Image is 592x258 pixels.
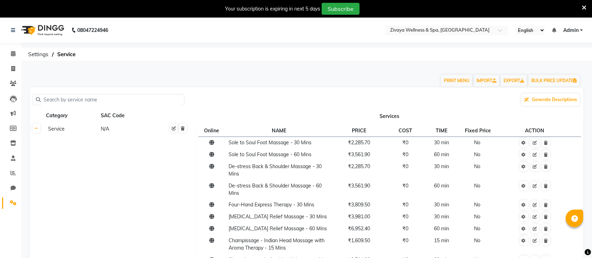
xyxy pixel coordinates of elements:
span: 30 min [434,163,449,170]
span: De-stress Back & Shoulder Massage - 60 Mins [229,183,322,196]
span: Champissage - Indian Head Massage with Aroma Therapy - 15 Mins [229,237,324,251]
span: [MEDICAL_DATA] Relief Massage - 30 Mins [229,213,327,220]
button: Subscribe [322,3,360,15]
span: No [474,163,480,170]
th: COST [387,125,424,137]
span: 30 min [434,201,449,208]
input: Search by service name [41,94,181,105]
span: ₹0 [402,151,408,158]
span: De-stress Back & Shoulder Massage - 30 Mins [229,163,322,177]
span: ₹3,561.90 [348,151,370,158]
span: ₹3,809.50 [348,201,370,208]
span: Four-Hand Express Therapy - 30 Mins [229,201,314,208]
span: No [474,151,480,158]
button: BULK PRICE UPDATE [528,75,579,87]
span: 30 min [434,213,449,220]
th: Online [198,125,226,137]
th: Services [196,109,583,123]
span: [MEDICAL_DATA] Relief Massage - 60 Mins [229,225,327,232]
div: SAC Code [100,111,152,120]
span: ₹3,981.00 [348,213,370,220]
span: ₹2,285.70 [348,139,370,146]
span: ₹1,609.50 [348,237,370,244]
span: 60 min [434,225,449,232]
span: ₹0 [402,213,408,220]
th: NAME [226,125,332,137]
span: No [474,201,480,208]
span: Admin [563,27,579,34]
span: Generate Descriptions [532,97,577,102]
th: TIME [424,125,459,137]
span: 30 min [434,139,449,146]
span: ₹2,285.70 [348,163,370,170]
span: Sole to Soul Foot Massage - 60 Mins [229,151,311,158]
span: No [474,183,480,189]
div: Service [45,125,97,133]
button: Generate Descriptions [521,94,580,106]
span: No [474,213,480,220]
b: 08047224946 [77,20,108,40]
span: Sole to Soul Foot Massage - 30 Mins [229,139,311,146]
span: ₹0 [402,139,408,146]
span: ₹6,952.40 [348,225,370,232]
span: 60 min [434,183,449,189]
a: EXPORT [501,75,527,87]
th: ACTION [498,125,572,137]
button: PRINT MENU [441,75,472,87]
a: IMPORT [474,75,499,87]
img: logo [18,20,66,40]
div: Category [45,111,97,120]
span: Service [54,48,79,61]
div: N/A [100,125,152,133]
span: ₹0 [402,183,408,189]
div: Your subscription is expiring in next 5 days [225,5,320,13]
th: PRICE [332,125,387,137]
span: ₹0 [402,163,408,170]
span: No [474,225,480,232]
span: 60 min [434,151,449,158]
span: No [474,139,480,146]
th: Fixed Price [459,125,498,137]
span: 15 min [434,237,449,244]
span: ₹0 [402,225,408,232]
span: Settings [25,48,52,61]
span: No [474,237,480,244]
span: ₹0 [402,201,408,208]
span: ₹0 [402,237,408,244]
span: ₹3,561.90 [348,183,370,189]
